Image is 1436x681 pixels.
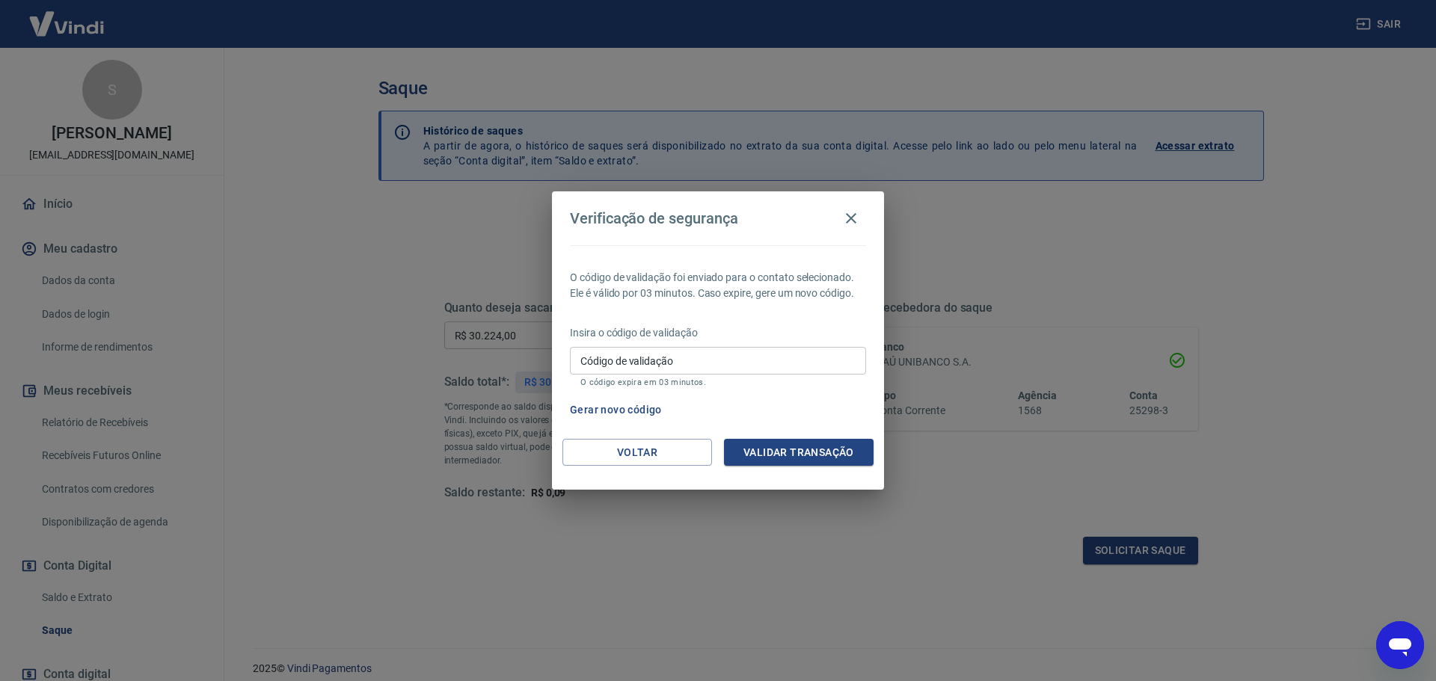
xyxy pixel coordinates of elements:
[1376,621,1424,669] iframe: Botão para abrir a janela de mensagens
[724,439,874,466] button: Validar transação
[564,396,668,424] button: Gerar novo código
[562,439,712,466] button: Voltar
[570,209,738,227] h4: Verificação de segurança
[570,270,866,301] p: O código de validação foi enviado para o contato selecionado. Ele é válido por 03 minutos. Caso e...
[570,325,866,341] p: Insira o código de validação
[580,378,856,387] p: O código expira em 03 minutos.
